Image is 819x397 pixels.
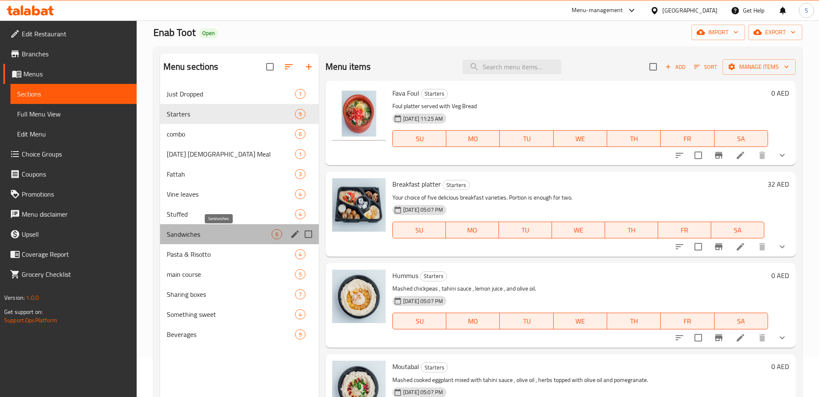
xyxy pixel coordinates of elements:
[711,222,764,238] button: SA
[777,242,787,252] svg: Show Choices
[22,229,130,239] span: Upsell
[10,104,137,124] a: Full Menu View
[772,145,792,165] button: show more
[662,61,689,73] button: Add
[160,284,319,304] div: Sharing boxes7
[557,133,604,145] span: WE
[392,130,446,147] button: SU
[295,250,305,258] span: 4
[3,184,137,204] a: Promotions
[3,244,137,264] a: Coverage Report
[167,149,295,159] div: Ramadan Iftar Meal
[610,315,657,327] span: TH
[392,101,768,111] p: Foul platter served with Veg Bread
[295,291,305,298] span: 7
[160,244,319,264] div: Pasta & Risotto4
[443,180,470,190] div: Starters
[167,229,272,239] span: Sandwiches
[752,328,772,348] button: delete
[661,313,714,329] button: FR
[709,237,729,257] button: Branch-specific-item
[10,124,137,144] a: Edit Menu
[167,329,295,339] span: Beverages
[771,361,789,372] h6: 0 AED
[392,87,419,99] span: Fava Foul
[715,313,768,329] button: SA
[299,57,319,77] button: Add section
[715,224,761,236] span: SA
[160,124,319,144] div: combo6
[22,249,130,259] span: Coverage Report
[722,59,796,75] button: Manage items
[400,115,446,123] span: [DATE] 11:25 AM
[167,289,295,299] div: Sharing boxes
[392,375,768,385] p: Mashed cooked eggplant mixed with tahini sauce , olive oil , herbs topped with olive oil and pome...
[420,271,447,281] div: Starters
[392,360,419,373] span: Moutabal
[279,57,299,77] span: Sort sections
[167,129,295,139] span: combo
[326,61,371,73] h2: Menu items
[295,149,305,159] div: items
[199,28,218,38] div: Open
[664,62,687,72] span: Add
[400,297,446,305] span: [DATE] 05:07 PM
[160,104,319,124] div: Starters9
[771,87,789,99] h6: 0 AED
[709,145,729,165] button: Branch-specific-item
[503,133,550,145] span: TU
[443,180,469,190] span: Starters
[755,27,796,38] span: export
[689,61,722,73] span: Sort items
[662,61,689,73] span: Add item
[167,209,295,219] span: Stuffed
[295,249,305,259] div: items
[160,304,319,324] div: Something sweet4
[499,222,552,238] button: TU
[22,149,130,159] span: Choice Groups
[160,144,319,164] div: [DATE] [DEMOGRAPHIC_DATA] Meal1
[557,315,604,327] span: WE
[295,109,305,119] div: items
[777,333,787,343] svg: Show Choices
[17,129,130,139] span: Edit Menu
[4,306,43,317] span: Get support on:
[22,29,130,39] span: Edit Restaurant
[332,178,386,232] img: Breakfast platter
[718,315,765,327] span: SA
[4,315,57,326] a: Support.OpsPlatform
[421,362,448,372] div: Starters
[295,210,305,218] span: 4
[23,69,130,79] span: Menus
[3,24,137,44] a: Edit Restaurant
[26,292,39,303] span: 1.0.0
[503,315,550,327] span: TU
[698,27,738,38] span: import
[392,283,768,294] p: Mashed chickpeas , tahini sauce , lemon juice , and olive oil.
[272,229,282,239] div: items
[777,150,787,160] svg: Show Choices
[167,189,295,199] span: Vine leaves
[160,184,319,204] div: Vine leaves4
[167,309,295,319] span: Something sweet
[661,224,708,236] span: FR
[167,169,295,179] div: Fattah
[669,328,689,348] button: sort-choices
[552,222,605,238] button: WE
[500,130,553,147] button: TU
[694,62,717,72] span: Sort
[332,270,386,323] img: Hummus
[163,61,219,73] h2: Menu sections
[295,190,305,198] span: 4
[167,89,295,99] span: Just Dropped
[421,363,448,372] span: Starters
[420,271,447,281] span: Starters
[709,328,729,348] button: Branch-specific-item
[446,130,500,147] button: MO
[295,129,305,139] div: items
[692,61,719,73] button: Sort
[3,204,137,224] a: Menu disclaimer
